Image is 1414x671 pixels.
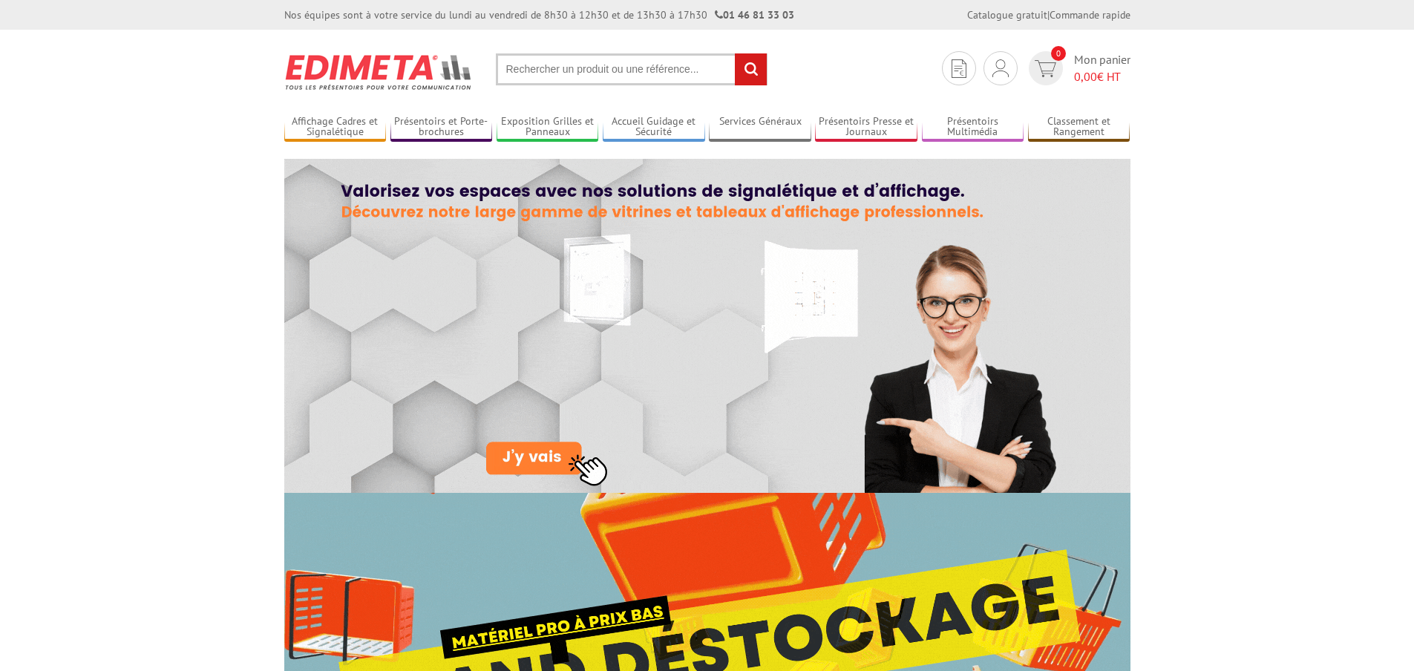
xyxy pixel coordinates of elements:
span: Mon panier [1074,51,1130,85]
a: Présentoirs et Porte-brochures [390,115,493,140]
img: Présentoir, panneau, stand - Edimeta - PLV, affichage, mobilier bureau, entreprise [284,45,474,99]
input: rechercher [735,53,767,85]
img: devis rapide [992,59,1009,77]
strong: 01 46 81 33 03 [715,8,794,22]
a: Commande rapide [1050,8,1130,22]
a: Classement et Rangement [1028,115,1130,140]
div: | [967,7,1130,22]
a: Accueil Guidage et Sécurité [603,115,705,140]
a: Services Généraux [709,115,811,140]
span: 0 [1051,46,1066,61]
a: Affichage Cadres et Signalétique [284,115,387,140]
a: devis rapide 0 Mon panier 0,00€ HT [1025,51,1130,85]
img: devis rapide [952,59,966,78]
span: € HT [1074,68,1130,85]
img: devis rapide [1035,60,1056,77]
span: 0,00 [1074,69,1097,84]
a: Présentoirs Presse et Journaux [815,115,917,140]
input: Rechercher un produit ou une référence... [496,53,767,85]
a: Exposition Grilles et Panneaux [497,115,599,140]
a: Catalogue gratuit [967,8,1047,22]
a: Présentoirs Multimédia [922,115,1024,140]
div: Nos équipes sont à votre service du lundi au vendredi de 8h30 à 12h30 et de 13h30 à 17h30 [284,7,794,22]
